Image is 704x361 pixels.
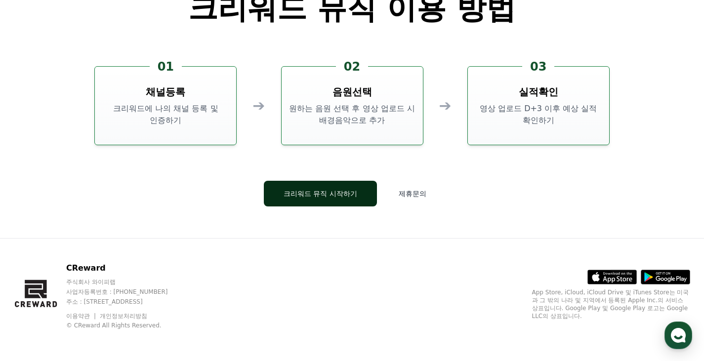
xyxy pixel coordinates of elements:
a: 설정 [127,279,190,304]
a: 이용약관 [66,313,97,320]
p: 주식회사 와이피랩 [66,278,187,286]
p: 주소 : [STREET_ADDRESS] [66,298,187,306]
p: 원하는 음원 선택 후 영상 업로드 시 배경음악으로 추가 [286,103,419,126]
span: 홈 [31,294,37,302]
p: 영상 업로드 D+3 이후 예상 실적 확인하기 [472,103,605,126]
div: 01 [150,59,182,75]
span: 대화 [90,294,102,302]
p: App Store, iCloud, iCloud Drive 및 iTunes Store는 미국과 그 밖의 나라 및 지역에서 등록된 Apple Inc.의 서비스 상표입니다. Goo... [532,288,690,320]
h3: 음원선택 [332,85,372,99]
span: 설정 [153,294,165,302]
p: 크리워드에 나의 채널 등록 및 인증하기 [99,103,232,126]
a: 개인정보처리방침 [100,313,147,320]
p: CReward [66,262,187,274]
div: ➔ [439,97,452,115]
div: 03 [522,59,554,75]
p: © CReward All Rights Reserved. [66,321,187,329]
button: 크리워드 뮤직 시작하기 [264,181,377,206]
h3: 실적확인 [519,85,558,99]
button: 제휴문의 [385,181,440,206]
a: 홈 [3,279,65,304]
p: 사업자등록번호 : [PHONE_NUMBER] [66,288,187,296]
h3: 채널등록 [146,85,185,99]
div: ➔ [252,97,265,115]
a: 대화 [65,279,127,304]
div: 02 [336,59,368,75]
